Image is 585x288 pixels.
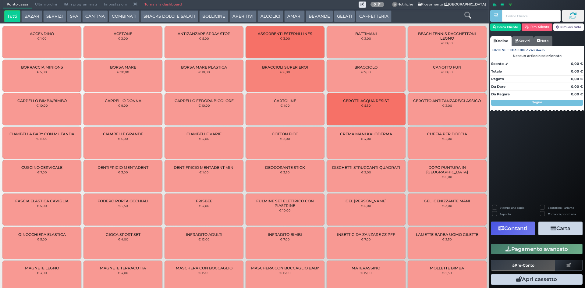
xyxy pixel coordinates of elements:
span: MAGNETE TERRACOTTA [100,266,146,270]
a: Servizi [512,36,534,46]
label: Stampa una copia [500,206,524,210]
small: € 4,00 [118,237,128,241]
small: € 4,00 [199,137,209,140]
button: Tutti [4,10,20,23]
button: COMBINATI [109,10,140,23]
small: € 10,00 [198,104,210,107]
span: CIAMBELLA BABY CON MUTANDA [9,132,74,136]
span: INSETTICIDA ZANZARE ZZ PFF [337,232,395,237]
span: GEL [PERSON_NAME] [346,199,387,203]
small: € 4,00 [118,271,128,275]
span: CREMA MANI KALODERMA [340,132,392,136]
span: ACETONE [114,31,132,36]
span: CEROTTO ANTIZANZARE/CLASSICO [413,98,481,103]
span: Ritiri programmati [60,0,100,9]
small: € 10,00 [36,104,48,107]
small: € 3,00 [442,204,452,208]
small: € 9,00 [118,104,128,107]
span: MASCHERA CON BOCCAGLIO BABY [251,266,319,270]
small: € 10,00 [441,41,453,45]
b: 0 [374,2,376,6]
small: € 2,00 [442,104,452,107]
span: GIOCA SPORT SET [106,232,140,237]
button: GELATI [334,10,355,23]
span: LAMETTE BARBA UOMO GILETTE [416,232,478,237]
a: Ordine [490,36,512,46]
small: € 2,50 [442,271,452,275]
span: MASCHERA CON BOCCAGLIO [176,266,232,270]
small: € 5,00 [361,204,371,208]
small: € 2,50 [442,237,452,241]
small: € 7,00 [280,237,290,241]
strong: Pagato [491,77,504,81]
button: BAZAR [21,10,42,23]
button: AMARI [284,10,305,23]
small: € 7,00 [37,170,47,174]
strong: 0,00 € [571,84,583,89]
small: € 2,00 [118,37,128,40]
small: € 5,50 [361,104,371,107]
span: 0 [392,2,398,7]
button: SERVIZI [43,10,66,23]
span: BATTIMANI [355,31,377,36]
span: DISCHETTI STRUCCANTI QUADRATI [332,165,400,170]
span: DEODORANTE STICK [265,165,305,170]
span: CUFFIA PER DOCCIA [427,132,467,136]
button: CAFFETTERIA [356,10,391,23]
strong: Da Pagare [491,92,510,96]
span: CARTOLINE [274,98,296,103]
button: Pre-Conto [491,260,555,271]
strong: Segue [532,100,542,104]
button: Apri cassetto [491,274,583,285]
small: € 5,00 [37,204,47,208]
span: GINOCCHIERA ELASTICA [18,232,66,237]
span: FODERO PORTA OCCHIALI [97,199,148,203]
strong: 0,00 € [571,92,583,96]
span: DENTIFRICIO MENTADENT [97,165,148,170]
button: Rim. Cliente [522,23,552,31]
span: BORRACCIA MINIONS [21,65,63,69]
small: € 20,00 [117,70,129,74]
small: € 4,00 [361,137,371,140]
label: Scontrino Parlante [548,206,574,210]
span: CANOTTO FUN [433,65,461,69]
small: € 15,00 [198,271,210,275]
small: € 6,00 [280,70,290,74]
span: DENTIFRICIO MENTADENT MINI [174,165,235,170]
button: CANTINA [82,10,108,23]
small: € 2,00 [361,37,371,40]
small: € 2,00 [280,137,290,140]
small: € 7,00 [361,70,371,74]
button: ALCOLICI [257,10,283,23]
span: BRACCIOLO [354,65,378,69]
span: CAPPELLO FEDORA BICOLORE [175,98,234,103]
button: Contanti [491,222,535,235]
strong: Da Dare [491,84,505,89]
label: Comanda prioritaria [548,212,576,216]
button: Rimuovi tutto [553,23,584,31]
span: ACCENDINO [30,31,54,36]
button: SPA [67,10,81,23]
small: € 13,00 [279,271,291,275]
span: FASCIA ELASTICA CAVIGLIA [15,199,69,203]
span: CEROTTI ACQUA RESIST [343,98,389,103]
span: FRISBEE [196,199,212,203]
small: € 2,00 [361,170,371,174]
span: MOLLETTE BIMBA [430,266,464,270]
small: € 2,00 [442,137,452,140]
small: € 6,00 [118,137,128,140]
span: ANTIZANZARE SPRAY STOP [178,31,230,36]
span: ASSORBENTI ESTERNI LINES [258,31,312,36]
button: APERITIVI [229,10,257,23]
span: BRACCIOLI SUPER EROI [262,65,308,69]
span: COTTON FIOC [272,132,298,136]
small: € 15,00 [360,271,372,275]
span: BEACH TENNIS RACCHETTONI LEGNO [413,31,481,41]
small: € 7,00 [361,237,371,241]
span: 101359106324184415 [509,48,545,53]
span: FULMINE SET ELETTRICO CON PIASTRINE [251,199,319,208]
small: € 2,50 [118,204,128,208]
button: Cerca Cliente [490,23,521,31]
span: CIAMBELLE GRANDE [103,132,143,136]
span: BORSA MARE [110,65,136,69]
